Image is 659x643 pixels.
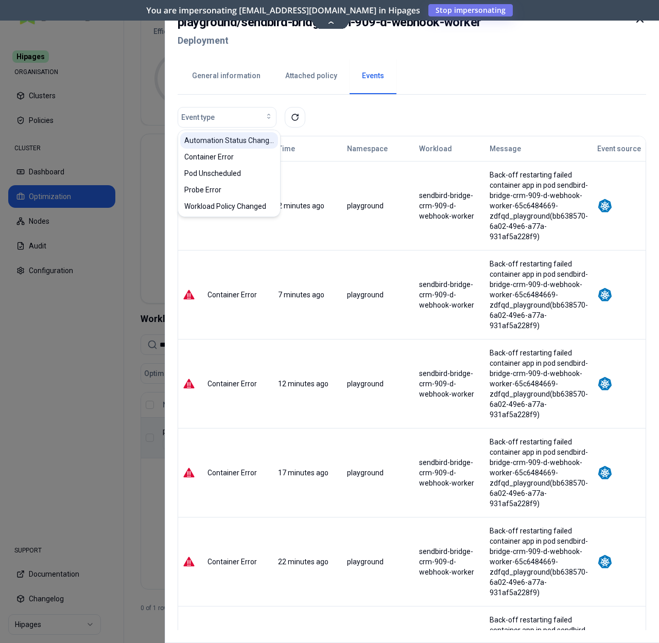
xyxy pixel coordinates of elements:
button: Events [350,58,396,94]
span: 7 minutes ago [278,291,324,299]
button: Message [490,138,521,159]
img: kubernetes [597,554,613,569]
div: Back-off restarting failed container app in pod sendbird-bridge-crm-909-d-webhook-worker-65c64846... [490,259,588,331]
div: playground [347,290,410,300]
img: kubernetes [597,198,613,213]
div: Container Error [207,290,269,300]
span: Probe Error [184,185,221,195]
button: Namespace [347,138,388,159]
button: Attached policy [273,58,350,94]
div: Back-off restarting failed container app in pod sendbird-bridge-crm-909-d-webhook-worker-65c64846... [490,437,588,509]
div: Back-off restarting failed container app in pod sendbird-bridge-crm-909-d-webhook-worker-65c64846... [490,526,588,598]
div: playground [347,201,410,211]
span: 12 minutes ago [278,380,328,388]
button: Event type [178,107,276,128]
div: Container Error [207,557,269,567]
div: sendbird-bridge-crm-909-d-webhook-worker [419,368,480,399]
img: kubernetes [597,287,613,302]
img: kubernetes [597,465,613,480]
img: error [183,556,195,568]
div: sendbird-bridge-crm-909-d-webhook-worker [419,190,480,221]
div: Container Error [207,468,269,478]
img: error [183,467,195,479]
img: error [183,378,195,390]
div: playground [347,379,410,389]
h2: playground / sendbird-bridge-crm-909-d-webhook-worker [178,13,481,31]
button: Time [278,138,295,159]
div: Back-off restarting failed container app in pod sendbird-bridge-crm-909-d-webhook-worker-65c64846... [490,348,588,420]
div: playground [347,557,410,567]
div: Suggestions [178,130,280,217]
span: Workload Policy Changed [184,201,266,211]
span: Container Error [184,152,234,162]
div: sendbird-bridge-crm-909-d-webhook-worker [419,457,480,488]
div: Container Error [207,379,269,389]
button: Event source [597,138,641,159]
div: sendbird-bridge-crm-909-d-webhook-worker [419,279,480,310]
div: playground [347,468,410,478]
span: 2 minutes ago [278,202,324,210]
span: Event type [181,112,215,122]
span: 17 minutes ago [278,469,328,477]
div: Back-off restarting failed container app in pod sendbird-bridge-crm-909-d-webhook-worker-65c64846... [490,170,588,242]
span: Automation Status Changed [184,135,274,146]
div: sendbird-bridge-crm-909-d-webhook-worker [419,546,480,577]
img: kubernetes [597,376,613,391]
span: 22 minutes ago [278,558,328,566]
span: Pod Unscheduled [184,168,241,178]
img: error [183,289,195,301]
button: Workload [419,138,452,159]
h2: Deployment [178,31,481,50]
button: General information [180,58,273,94]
